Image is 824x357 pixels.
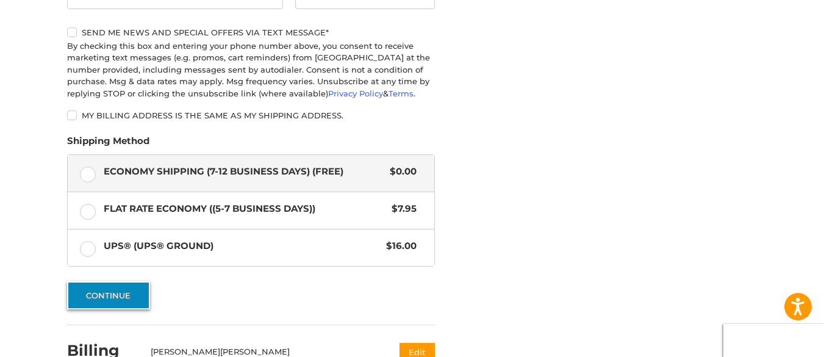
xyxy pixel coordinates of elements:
label: Send me news and special offers via text message* [67,27,435,37]
iframe: Google Customer Reviews [723,324,824,357]
span: Flat Rate Economy ((5-7 Business Days)) [104,202,386,216]
span: $7.95 [385,202,417,216]
span: $0.00 [384,165,417,179]
label: My billing address is the same as my shipping address. [67,110,435,120]
span: UPS® (UPS® Ground) [104,239,381,253]
legend: Shipping Method [67,134,149,154]
button: Continue [67,281,150,309]
span: [PERSON_NAME] [220,347,290,356]
div: By checking this box and entering your phone number above, you consent to receive marketing text ... [67,40,435,100]
span: [PERSON_NAME] [151,347,220,356]
span: $16.00 [380,239,417,253]
a: Privacy Policy [328,88,383,98]
a: Terms [389,88,414,98]
span: Economy Shipping (7-12 Business Days) (Free) [104,165,384,179]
